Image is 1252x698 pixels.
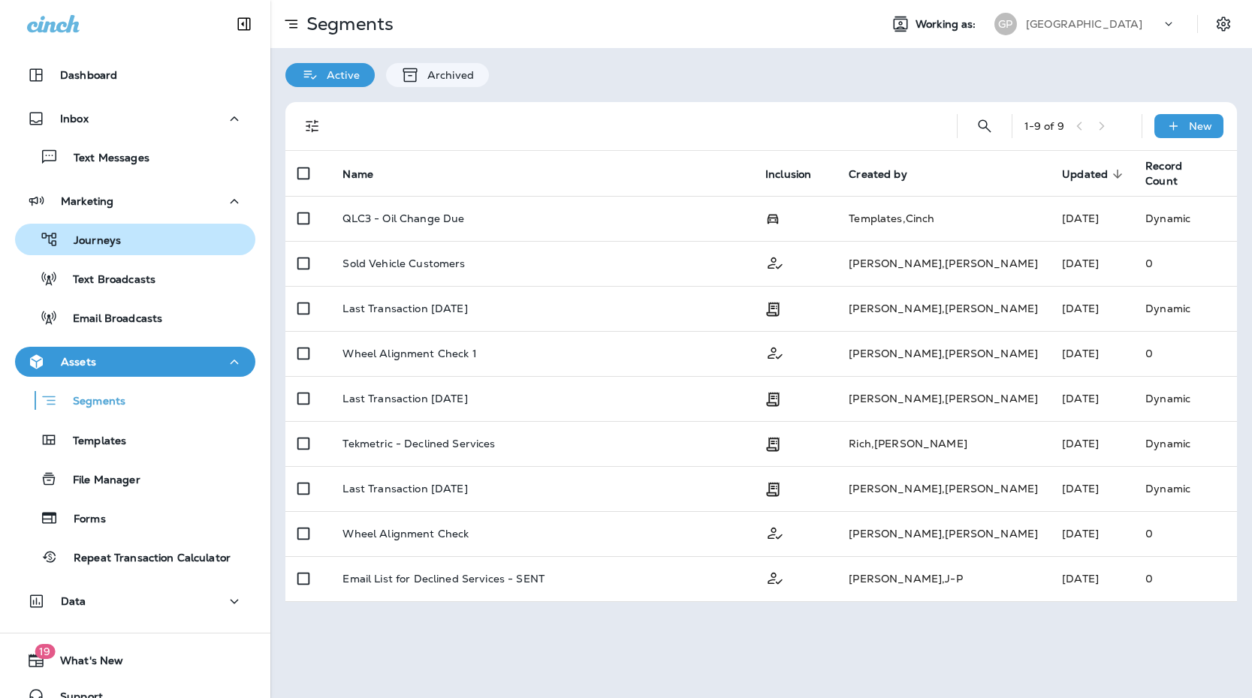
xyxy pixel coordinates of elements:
td: Dynamic [1133,466,1237,511]
p: Archived [420,69,474,81]
p: Wheel Alignment Check 1 [342,347,476,360]
span: 19 [35,644,55,659]
p: Text Messages [59,152,149,166]
td: [PERSON_NAME] , [PERSON_NAME] [837,286,1050,331]
button: Text Broadcasts [15,263,255,294]
span: Updated [1062,168,1108,181]
button: Assets [15,347,255,377]
td: Dynamic [1133,376,1237,421]
span: What's New [45,654,123,672]
span: Inclusion [765,167,831,181]
button: Email Broadcasts [15,302,255,333]
span: Created by [849,167,926,181]
td: [DATE] [1050,196,1133,241]
button: Marketing [15,186,255,216]
button: Journeys [15,224,255,255]
button: Dashboard [15,60,255,90]
div: GP [994,13,1017,35]
span: Record Count [1145,159,1182,188]
p: Dashboard [60,69,117,81]
span: Name [342,167,393,181]
p: Active [319,69,360,81]
td: [DATE] [1050,421,1133,466]
div: 1 - 9 of 9 [1024,120,1064,132]
td: Rich , [PERSON_NAME] [837,421,1050,466]
td: Dynamic [1133,421,1237,466]
button: Search Segments [970,111,1000,141]
button: Settings [1210,11,1237,38]
p: Wheel Alignment Check [342,528,469,540]
button: Templates [15,424,255,456]
td: 0 [1133,241,1237,286]
p: Segments [300,13,394,35]
span: Possession [765,211,780,224]
td: [PERSON_NAME] , [PERSON_NAME] [837,241,1050,286]
span: Customer Only [765,255,785,269]
p: Marketing [61,195,113,207]
td: [PERSON_NAME] , [PERSON_NAME] [837,511,1050,556]
span: Transaction [765,301,780,314]
button: Filters [297,111,327,141]
span: Customer Only [765,525,785,539]
button: Segments [15,384,255,417]
span: Transaction [765,391,780,405]
p: Last Transaction [DATE] [342,393,467,405]
p: Text Broadcasts [58,273,155,287]
span: Inclusion [765,168,811,181]
p: Forms [59,513,106,527]
p: Data [61,595,86,607]
p: Tekmetric - Declined Services [342,438,495,450]
td: [PERSON_NAME] , [PERSON_NAME] [837,331,1050,376]
td: 0 [1133,331,1237,376]
td: [DATE] [1050,376,1133,421]
td: [PERSON_NAME] , [PERSON_NAME] [837,466,1050,511]
p: Assets [61,356,96,368]
button: File Manager [15,463,255,495]
span: Transaction [765,481,780,495]
p: Sold Vehicle Customers [342,257,465,269]
td: Templates , Cinch [837,196,1050,241]
span: Customer Only [765,345,785,359]
button: Forms [15,502,255,534]
td: 0 [1133,556,1237,601]
p: File Manager [58,474,140,488]
span: Name [342,168,373,181]
span: Transaction [765,436,780,450]
span: Created by [849,168,907,181]
td: [PERSON_NAME] , J-P [837,556,1050,601]
td: Dynamic [1133,286,1237,331]
td: Dynamic [1133,196,1237,241]
td: 0 [1133,511,1237,556]
button: Inbox [15,104,255,134]
td: [DATE] [1050,331,1133,376]
button: Data [15,586,255,616]
p: Email Broadcasts [58,312,162,326]
p: Templates [58,435,126,449]
p: Last Transaction [DATE] [342,302,467,314]
p: Segments [58,395,125,410]
p: Inbox [60,113,89,125]
p: Repeat Transaction Calculator [59,552,231,566]
span: Working as: [916,18,979,31]
button: Repeat Transaction Calculator [15,541,255,573]
button: Collapse Sidebar [223,9,265,39]
p: Journeys [59,234,121,248]
p: Email List for Declined Services - SENT [342,573,544,585]
td: [DATE] [1050,286,1133,331]
span: Updated [1062,167,1127,181]
button: 19What's New [15,645,255,675]
button: Text Messages [15,141,255,173]
p: Last Transaction [DATE] [342,483,467,495]
td: [DATE] [1050,556,1133,601]
td: [DATE] [1050,511,1133,556]
p: New [1189,120,1212,132]
td: [DATE] [1050,241,1133,286]
p: QLC3 - Oil Change Due [342,212,464,224]
span: Customer Only [765,570,785,584]
p: [GEOGRAPHIC_DATA] [1026,18,1142,30]
td: [PERSON_NAME] , [PERSON_NAME] [837,376,1050,421]
td: [DATE] [1050,466,1133,511]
